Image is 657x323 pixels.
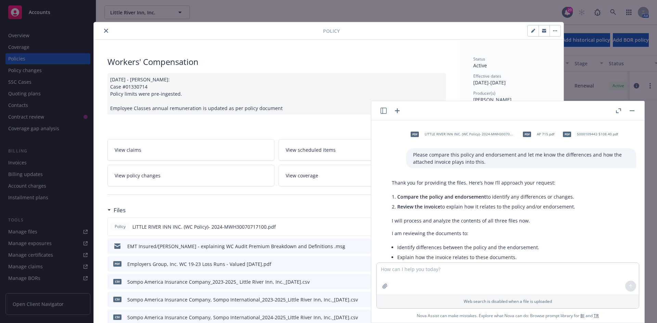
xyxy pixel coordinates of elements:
[279,139,446,161] a: View scheduled items
[127,314,358,321] div: Sompo America Insurance Company, Sompo International_2024-2025_Little River Inn, Inc._[DATE].csv
[397,192,575,202] li: to identify any differences or changes.
[113,279,121,284] span: csv
[406,126,516,143] div: pdfLITTLE RIVER INN INC. (WC Policy)- 2024-MWH30070717100.pdf
[127,296,358,303] div: Sompo America Insurance Company, Sompo International_2023-2025_Little River Inn, Inc._[DATE].csv
[113,224,127,230] span: Policy
[127,260,271,268] div: Employers Group, Inc. WC 19-23 Loss Runs - Valued [DATE].pdf
[107,165,275,186] a: View policy changes
[102,27,110,35] button: close
[411,132,419,137] span: pdf
[114,206,126,215] h3: Files
[397,252,629,262] li: Explain how the invoice relates to these documents.
[127,243,345,250] div: EMT Insured/[PERSON_NAME] - explaining WC Audit Premium Breakdown and Definitions .msg
[473,90,495,96] span: Producer(s)
[473,56,485,62] span: Status
[537,132,554,136] span: AP 715.pdf
[392,179,575,186] p: Thank you for providing the files. Here’s how I’ll approach your request:
[563,132,571,137] span: pdf
[286,172,318,179] span: View coverage
[558,126,619,143] div: pdf5000109443 $108.40.pdf
[580,313,584,319] a: BI
[397,203,440,210] span: Review the invoice
[397,193,486,200] span: Compare the policy and endorsement
[577,132,618,136] span: 5000109443 $108.40.pdf
[594,313,599,319] a: TR
[425,132,514,136] span: LITTLE RIVER INN INC. (WC Policy)- 2024-MWH30070717100.pdf
[107,139,275,161] a: View claims
[397,242,629,252] li: Identify differences between the policy and the endorsement.
[473,73,550,86] div: [DATE] - [DATE]
[127,278,310,285] div: Sompo America Insurance Company_2023-2025_ Little River Inn, Inc._[DATE].csv
[473,96,512,103] span: [PERSON_NAME]
[518,126,556,143] div: pdfAP 715.pdf
[113,261,121,266] span: pdf
[115,146,141,153] span: View claims
[107,56,446,68] div: Workers' Compensation
[113,314,121,320] span: csv
[392,230,629,237] p: I am reviewing the documents to:
[115,172,160,179] span: View policy changes
[417,309,599,323] span: Nova Assist can make mistakes. Explore what Nova can do: Browse prompt library for and
[397,202,575,212] li: to explain how it relates to the policy and/or endorsement.
[473,62,487,69] span: Active
[473,73,501,79] span: Effective dates
[113,297,121,302] span: csv
[413,151,629,165] p: Please compare this policy and endorsement and let me know the differences and how the attached i...
[107,73,446,115] div: [DATE] - [PERSON_NAME]: Case #01330714 Policy limits were pre-ingested. Employee Classes annual r...
[279,165,446,186] a: View coverage
[132,223,276,230] span: LITTLE RIVER INN INC. (WC Policy)- 2024-MWH30070717100.pdf
[323,27,340,35] span: Policy
[381,298,635,304] p: Web search is disabled when a file is uploaded
[523,132,531,137] span: pdf
[107,206,126,215] div: Files
[286,146,336,153] span: View scheduled items
[392,217,575,224] p: I will process and analyze the contents of all three files now.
